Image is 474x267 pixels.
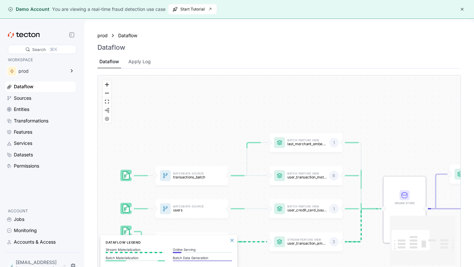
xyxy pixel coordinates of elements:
div: Transformations [14,117,48,124]
div: Services [14,140,32,147]
p: user_credit_card_issuer [287,208,327,212]
a: Features [5,127,76,137]
g: Edge from STORE to featureView:transaction_amount_is_higher_than_average [423,174,448,209]
div: 6 [329,171,339,180]
div: Dataflow [14,83,34,90]
h3: Dataflow [97,43,125,51]
g: Edge from featureView:user_transaction_amount_totals to STORE [340,209,382,242]
span: Start Tutorial [172,4,213,14]
a: prod [97,32,108,39]
a: Transformations [5,116,76,126]
div: 1 [329,138,339,147]
button: zoom out [103,89,111,97]
div: Demo Account [8,6,49,13]
div: Dataflow [99,58,119,65]
div: Online Store [393,190,417,206]
div: ⌘K [50,46,57,53]
a: Batch Feature Viewuser_transaction_metrics6 [269,166,343,185]
div: Monitoring [14,227,37,234]
a: Permissions [5,161,76,171]
div: Features [14,128,32,136]
div: Online Store [393,201,417,206]
div: Apply Log [128,58,151,65]
p: user_transaction_metrics [287,175,327,179]
div: Sources [14,94,31,102]
p: Online Serving [173,248,232,252]
a: Dataflow [5,82,76,92]
a: Entities [5,104,76,114]
g: Edge from dataSource:transactions_stream_batch_source to dataSource:transactions_stream [129,232,154,242]
div: prod [18,69,65,73]
div: Permissions [14,162,39,170]
div: Jobs [14,216,24,223]
button: Close Legend Panel [228,236,236,244]
p: Stream Materialization [106,248,165,252]
p: Batch Feature View [287,140,327,142]
div: Accounts & Access [14,238,56,246]
p: Batch Data Generation [173,256,232,260]
a: Sources [5,93,76,103]
div: Search⌘K [8,45,76,54]
a: BatchData Sourceusers [155,199,228,218]
div: 1 [329,204,339,214]
a: Batch Feature Viewuser_credit_card_issuer1 [269,199,343,218]
h6: Dataflow Legend [106,240,232,245]
p: Batch Data Source [173,205,213,208]
button: zoom in [103,80,111,89]
div: Datasets [14,151,33,158]
button: fit view [103,97,111,106]
p: Batch Feature View [287,205,327,208]
a: StreamData Sourcetransactions_stream [155,232,228,252]
button: Start Tutorial [168,4,217,14]
a: Accounts & Access [5,237,76,247]
div: You are viewing a real-time fraud detection use case [52,6,166,13]
g: Edge from featureView:user_transaction_metrics to STORE [340,176,382,209]
p: Stream Feature View [287,239,327,241]
p: last_merchant_embedding [287,142,327,146]
a: Dataflow [118,32,141,39]
a: Stream Feature Viewuser_transaction_amount_totals3 [269,232,343,252]
div: React Flow controls [103,80,111,123]
p: Batch Data Source [173,173,213,175]
a: Monitoring [5,226,76,235]
p: Batch Materialization [106,256,165,260]
a: Services [5,138,76,148]
a: BatchData Sourcetransactions_batch [155,166,228,185]
g: Edge from dataSource:transactions_batch to featureView:last_merchant_embedding [226,143,268,176]
p: transactions_batch [173,175,213,179]
p: Batch Feature View [287,173,327,175]
div: 3 [329,237,339,247]
a: Datasets [5,150,76,160]
p: user_transaction_amount_totals [287,241,327,245]
a: Jobs [5,214,76,224]
p: users [173,208,213,212]
g: Edge from featureView:last_merchant_embedding to STORE [340,143,382,209]
div: Entities [14,106,29,113]
div: Search [32,46,46,53]
p: WORKSPACE [8,57,73,63]
p: ACCOUNT [8,208,73,214]
a: Batch Feature Viewlast_merchant_embedding1 [269,133,343,152]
